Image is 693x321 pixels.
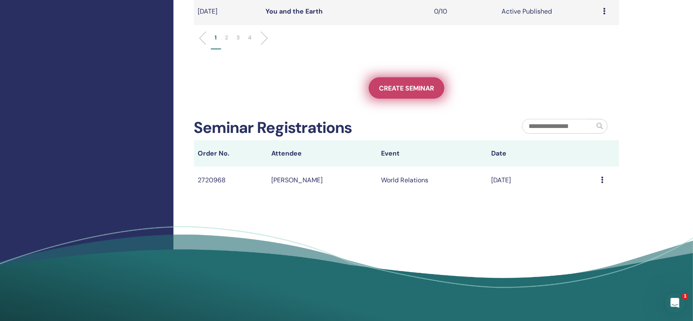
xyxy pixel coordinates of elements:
td: [PERSON_NAME] [267,167,377,193]
iframe: Intercom live chat [665,293,685,313]
span: 1 [682,293,688,300]
td: World Relations [377,167,487,193]
td: 2720968 [194,167,267,193]
span: Create seminar [379,84,434,93]
a: You and the Earth [266,7,323,16]
th: Date [487,140,597,167]
a: Create seminar [369,77,444,99]
h2: Seminar Registrations [194,119,352,137]
th: Order No. [194,140,267,167]
p: 2 [225,33,229,42]
p: 1 [215,33,217,42]
th: Event [377,140,487,167]
td: [DATE] [487,167,597,193]
p: 3 [237,33,240,42]
th: Attendee [267,140,377,167]
p: 4 [248,33,252,42]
